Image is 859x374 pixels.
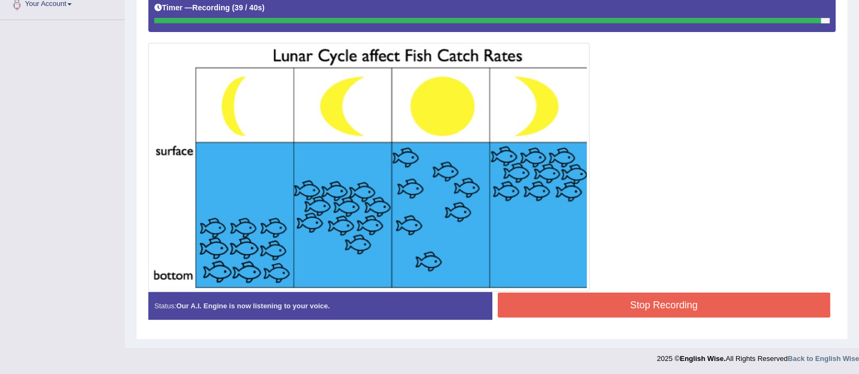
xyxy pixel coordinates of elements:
h5: Timer — [154,4,265,12]
a: Back to English Wise [788,354,859,363]
b: ( [232,3,235,12]
b: 39 / 40s [235,3,262,12]
b: Recording [192,3,230,12]
button: Stop Recording [498,293,831,318]
div: Status: [148,292,492,320]
div: 2025 © All Rights Reserved [657,348,859,364]
b: ) [262,3,265,12]
strong: English Wise. [680,354,725,363]
strong: Our A.I. Engine is now listening to your voice. [176,302,330,310]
